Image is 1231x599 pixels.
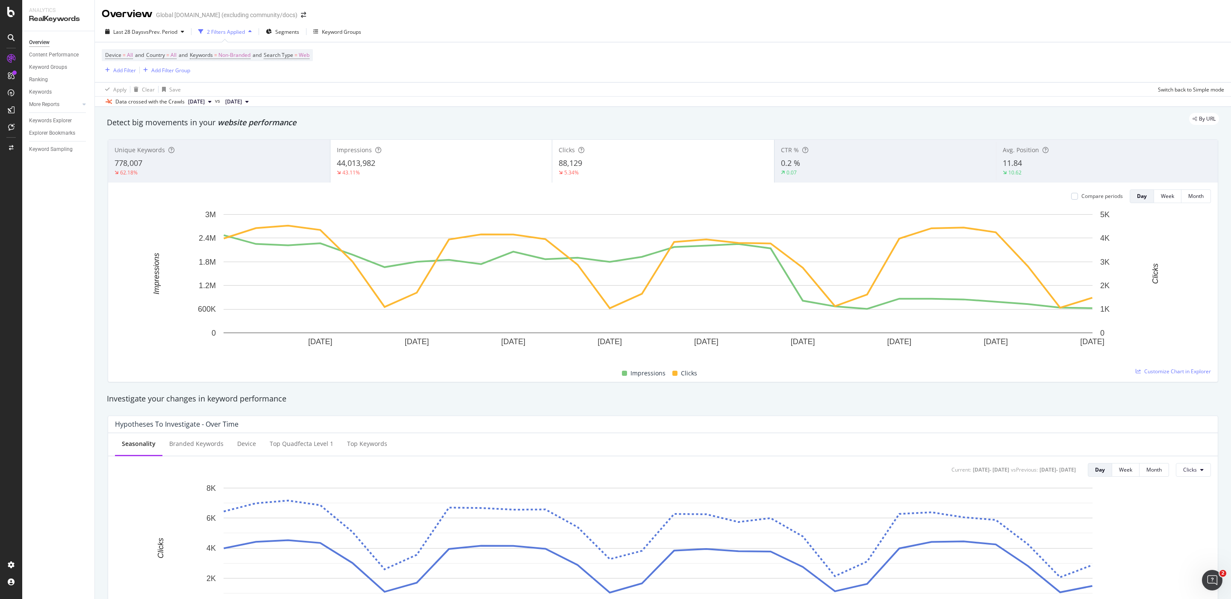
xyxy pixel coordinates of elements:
[29,145,73,154] div: Keyword Sampling
[337,146,372,154] span: Impressions
[102,83,127,96] button: Apply
[115,420,239,428] div: Hypotheses to Investigate - Over Time
[1130,189,1154,203] button: Day
[299,49,309,61] span: Web
[206,544,216,552] text: 4K
[195,25,255,38] button: 2 Filters Applied
[130,83,155,96] button: Clear
[781,158,800,168] span: 0.2 %
[29,129,75,138] div: Explorer Bookmarks
[29,116,88,125] a: Keywords Explorer
[29,75,88,84] a: Ranking
[237,440,256,448] div: Device
[262,25,303,38] button: Segments
[308,337,333,346] text: [DATE]
[29,63,67,72] div: Keyword Groups
[781,146,799,154] span: CTR %
[29,63,88,72] a: Keyword Groups
[206,574,216,582] text: 2K
[190,51,213,59] span: Keywords
[681,368,697,378] span: Clicks
[207,28,245,35] div: 2 Filters Applied
[127,49,133,61] span: All
[1100,234,1110,242] text: 4K
[188,98,205,106] span: 2025 Oct. 10th
[786,169,797,176] div: 0.07
[222,97,252,107] button: [DATE]
[1112,463,1140,477] button: Week
[294,51,297,59] span: =
[115,146,165,154] span: Unique Keywords
[1136,368,1211,375] a: Customize Chart in Explorer
[984,337,1008,346] text: [DATE]
[29,7,88,14] div: Analytics
[264,51,293,59] span: Search Type
[140,65,190,75] button: Add Filter Group
[310,25,365,38] button: Keyword Groups
[169,440,224,448] div: Branded Keywords
[105,51,121,59] span: Device
[1202,570,1222,590] iframe: Intercom live chat
[113,28,144,35] span: Last 28 Days
[159,83,181,96] button: Save
[115,98,185,106] div: Data crossed with the Crawls
[973,466,1009,473] div: [DATE] - [DATE]
[205,210,216,219] text: 3M
[199,281,216,290] text: 1.2M
[1199,116,1216,121] span: By URL
[1080,337,1104,346] text: [DATE]
[29,14,88,24] div: RealKeywords
[1154,189,1181,203] button: Week
[1095,466,1105,473] div: Day
[135,51,144,59] span: and
[29,75,48,84] div: Ranking
[1100,305,1110,313] text: 1K
[1119,466,1132,473] div: Week
[1100,258,1110,266] text: 3K
[115,210,1201,358] svg: A chart.
[169,86,181,93] div: Save
[29,50,79,59] div: Content Performance
[179,51,188,59] span: and
[142,86,155,93] div: Clear
[146,51,165,59] span: Country
[29,38,50,47] div: Overview
[275,28,299,35] span: Segments
[156,11,297,19] div: Global [DOMAIN_NAME] (excluding community/docs)
[1161,192,1174,200] div: Week
[29,100,59,109] div: More Reports
[322,28,361,35] div: Keyword Groups
[199,234,216,242] text: 2.4M
[156,538,165,558] text: Clicks
[29,88,52,97] div: Keywords
[1146,466,1162,473] div: Month
[151,67,190,74] div: Add Filter Group
[253,51,262,59] span: and
[218,49,250,61] span: Non-Branded
[144,28,177,35] span: vs Prev. Period
[1100,281,1110,290] text: 2K
[791,337,815,346] text: [DATE]
[1181,189,1211,203] button: Month
[1008,169,1022,176] div: 10.62
[171,49,177,61] span: All
[1183,466,1197,473] span: Clicks
[29,145,88,154] a: Keyword Sampling
[887,337,912,346] text: [DATE]
[166,51,169,59] span: =
[120,169,138,176] div: 62.18%
[1140,463,1169,477] button: Month
[113,67,136,74] div: Add Filter
[1176,463,1211,477] button: Clicks
[1081,192,1123,200] div: Compare periods
[29,129,88,138] a: Explorer Bookmarks
[559,158,582,168] span: 88,129
[206,484,216,492] text: 8K
[1011,466,1038,473] div: vs Previous :
[29,50,88,59] a: Content Performance
[501,337,525,346] text: [DATE]
[630,368,666,378] span: Impressions
[694,337,719,346] text: [DATE]
[29,38,88,47] a: Overview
